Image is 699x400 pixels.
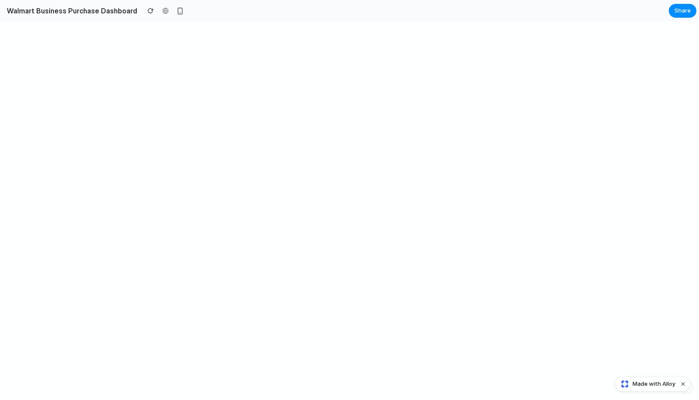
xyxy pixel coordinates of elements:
[615,380,676,388] a: Made with Alloy
[674,6,691,15] span: Share
[3,6,137,16] h2: Walmart Business Purchase Dashboard
[678,379,688,389] button: Dismiss watermark
[633,380,675,388] span: Made with Alloy
[669,4,696,18] button: Share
